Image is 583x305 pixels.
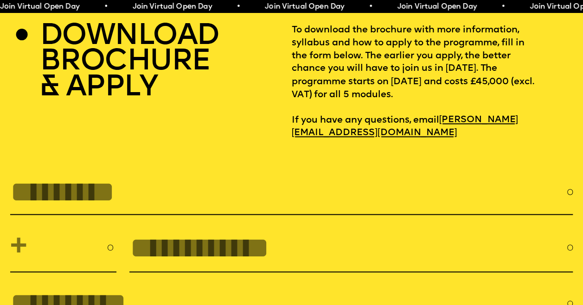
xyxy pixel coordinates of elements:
[501,3,505,11] span: •
[40,24,218,100] h2: DOWNLOAD BROCHURE & APPLY
[369,3,373,11] span: •
[292,111,518,141] a: [PERSON_NAME][EMAIL_ADDRESS][DOMAIN_NAME]
[236,3,240,11] span: •
[104,3,108,11] span: •
[292,24,573,139] p: To download the brochure with more information, syllabus and how to apply to the programme, fill ...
